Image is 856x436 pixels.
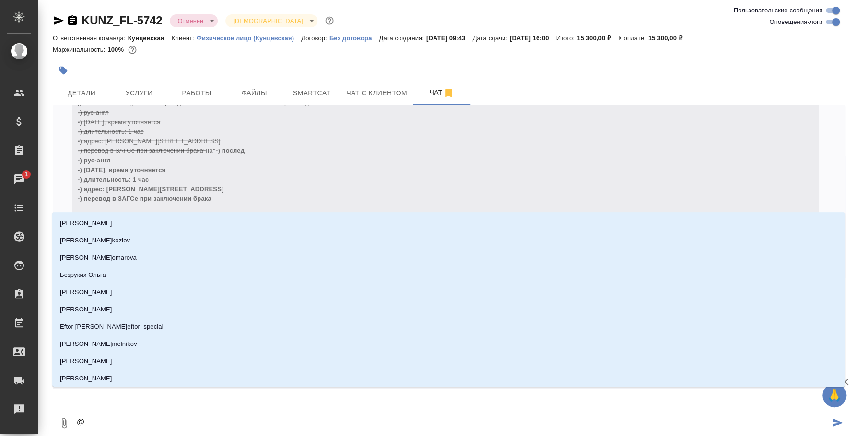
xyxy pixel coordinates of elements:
[577,34,618,42] p: 15 300,00 ₽
[225,14,317,27] div: Отменен
[60,305,112,314] p: [PERSON_NAME]
[53,60,74,81] button: Добавить тэг
[231,87,277,99] span: Файлы
[443,87,454,99] svg: Отписаться
[126,44,139,56] button: 0.00 RUB;
[2,167,36,191] a: 1
[78,99,309,154] span: "-) послед -) рус-англ -) [DATE], время уточняется -) длительность: 1 час -) адрес: [PERSON_NAME]...
[60,374,112,383] p: [PERSON_NAME]
[826,385,843,405] span: 🙏
[472,34,509,42] p: Дата сдачи:
[329,34,379,42] a: Без договора
[329,34,379,42] p: Без договора
[197,34,301,42] a: Физическое лицо (Кунцевская)
[289,87,335,99] span: Smartcat
[60,270,106,280] p: Безруких Ольга
[230,17,305,25] button: [DEMOGRAPHIC_DATA]
[323,14,336,27] button: Доп статусы указывают на важность/срочность заказа
[172,34,197,42] p: Клиент:
[733,6,822,15] span: Пользовательские сообщения
[556,34,576,42] p: Итого:
[78,99,309,241] span: [[PERSON_NAME]] Комментарии для ПМ/исполнителей изменены с на
[822,383,846,407] button: 🙏
[170,14,218,27] div: Отменен
[60,356,112,366] p: [PERSON_NAME]
[197,34,301,42] p: Физическое лицо (Кунцевская)
[59,87,105,99] span: Детали
[346,87,407,99] span: Чат с клиентом
[116,87,162,99] span: Услуги
[175,17,206,25] button: Отменен
[128,34,172,42] p: Кунцевская
[379,34,426,42] p: Дата создания:
[19,170,34,179] span: 1
[60,253,137,263] p: [PERSON_NAME]omarova
[107,46,126,53] p: 100%
[53,34,128,42] p: Ответственная команда:
[510,34,556,42] p: [DATE] 16:00
[60,218,112,228] p: [PERSON_NAME]
[769,17,822,27] span: Оповещения-логи
[60,322,164,332] p: Eftor [PERSON_NAME]eftor_special
[174,87,220,99] span: Работы
[60,236,130,245] p: [PERSON_NAME]kozlov
[67,15,78,26] button: Скопировать ссылку
[426,34,473,42] p: [DATE] 09:43
[53,46,107,53] p: Маржинальность:
[648,34,690,42] p: 15 300,00 ₽
[53,15,64,26] button: Скопировать ссылку для ЯМессенджера
[60,287,112,297] p: [PERSON_NAME]
[419,87,465,99] span: Чат
[82,14,162,27] a: KUNZ_FL-5742
[60,339,137,349] p: [PERSON_NAME]melnikov
[301,34,329,42] p: Договор:
[618,34,648,42] p: К оплате:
